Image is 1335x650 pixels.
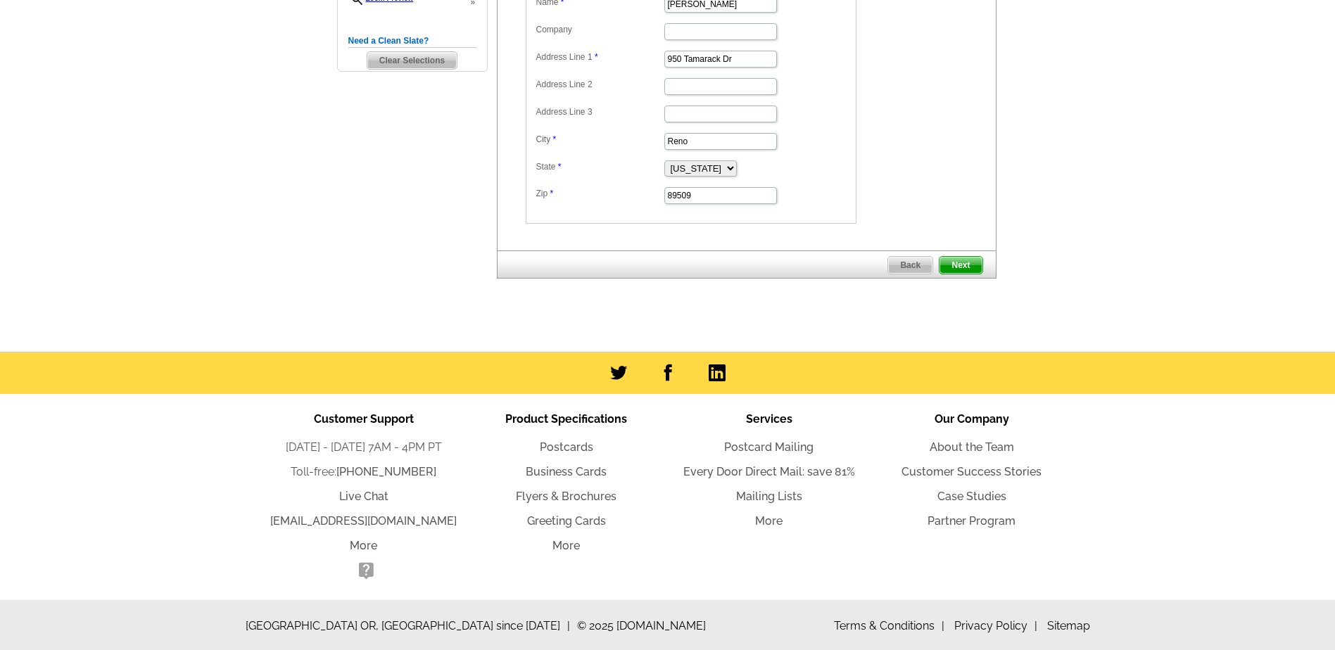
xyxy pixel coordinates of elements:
[536,106,663,118] label: Address Line 3
[746,412,792,426] span: Services
[314,412,414,426] span: Customer Support
[939,257,982,274] span: Next
[552,539,580,552] a: More
[683,465,855,478] a: Every Door Direct Mail: save 81%
[270,514,457,528] a: [EMAIL_ADDRESS][DOMAIN_NAME]
[937,490,1006,503] a: Case Studies
[887,256,933,274] a: Back
[536,51,663,63] label: Address Line 1
[526,465,607,478] a: Business Cards
[527,514,606,528] a: Greeting Cards
[736,490,802,503] a: Mailing Lists
[724,440,814,454] a: Postcard Mailing
[536,160,663,173] label: State
[954,619,1037,632] a: Privacy Policy
[516,490,616,503] a: Flyers & Brochures
[577,618,706,635] span: © 2025 [DOMAIN_NAME]
[1054,323,1335,650] iframe: LiveChat chat widget
[935,412,1009,426] span: Our Company
[901,465,1042,478] a: Customer Success Stories
[1047,619,1090,632] a: Sitemap
[536,133,663,146] label: City
[755,514,783,528] a: More
[505,412,627,426] span: Product Specifications
[834,619,944,632] a: Terms & Conditions
[536,187,663,200] label: Zip
[246,618,570,635] span: [GEOGRAPHIC_DATA] OR, [GEOGRAPHIC_DATA] since [DATE]
[888,257,932,274] span: Back
[536,23,663,36] label: Company
[930,440,1014,454] a: About the Team
[928,514,1016,528] a: Partner Program
[540,440,593,454] a: Postcards
[348,34,476,48] h5: Need a Clean Slate?
[262,439,465,456] li: [DATE] - [DATE] 7AM - 4PM PT
[536,78,663,91] label: Address Line 2
[367,52,457,69] span: Clear Selections
[350,539,377,552] a: More
[262,464,465,480] li: Toll-free:
[336,465,436,478] a: [PHONE_NUMBER]
[339,490,388,503] a: Live Chat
